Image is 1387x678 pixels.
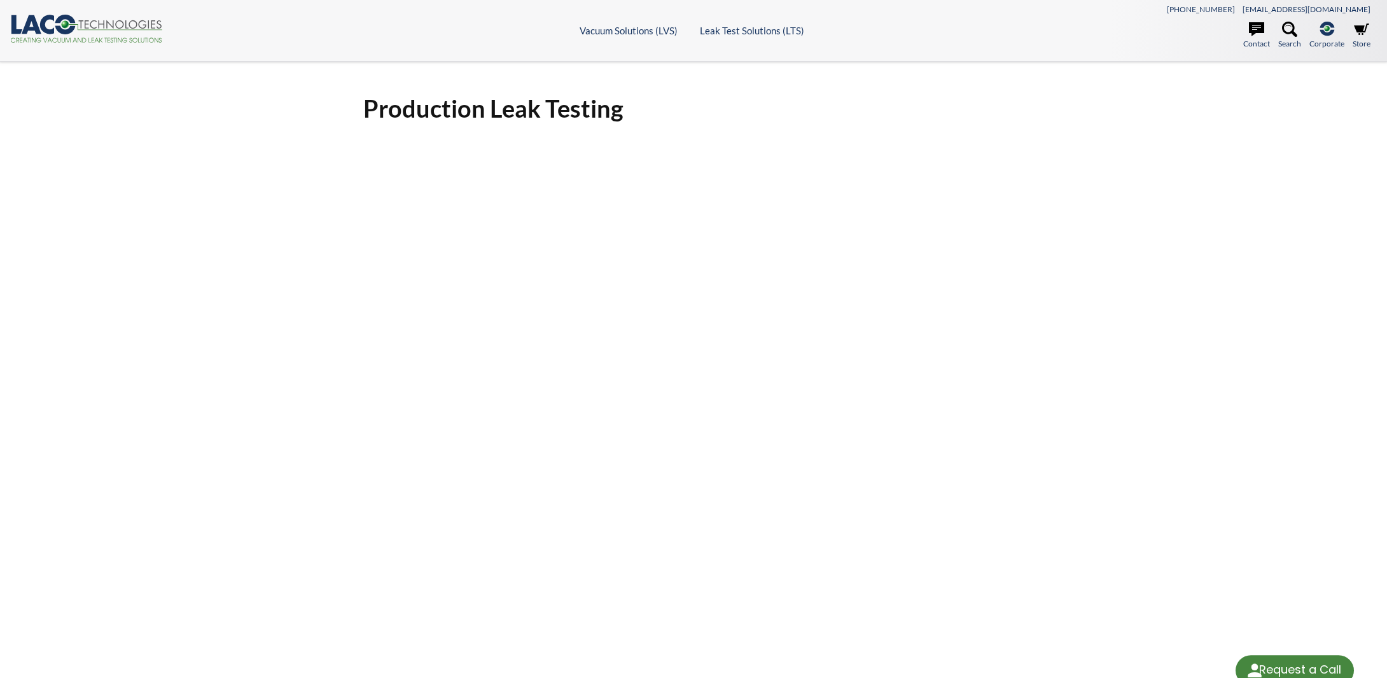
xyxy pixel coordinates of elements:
[700,25,804,36] a: Leak Test Solutions (LTS)
[1243,22,1270,50] a: Contact
[1243,4,1370,14] a: [EMAIL_ADDRESS][DOMAIN_NAME]
[1167,4,1235,14] a: [PHONE_NUMBER]
[1278,22,1301,50] a: Search
[580,25,678,36] a: Vacuum Solutions (LVS)
[1353,22,1370,50] a: Store
[1309,38,1344,50] span: Corporate
[363,93,1024,124] h1: Production Leak Testing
